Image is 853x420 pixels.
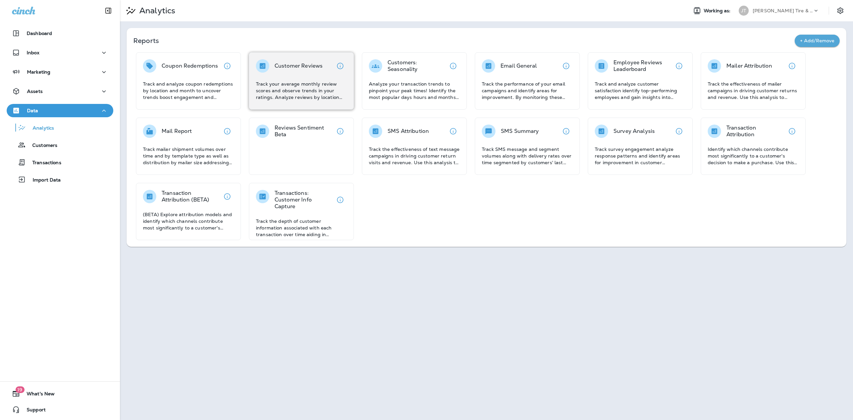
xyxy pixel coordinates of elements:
[7,387,113,400] button: 19What's New
[726,63,772,69] p: Mailer Attribution
[27,69,50,75] p: Marketing
[708,81,799,101] p: Track the effectiveness of mailer campaigns in driving customer returns and revenue. Use this ana...
[221,59,234,73] button: View details
[7,121,113,135] button: Analytics
[275,63,323,69] p: Customer Reviews
[500,63,537,69] p: Email General
[501,128,539,135] p: SMS Summary
[20,407,46,415] span: Support
[334,125,347,138] button: View details
[388,128,429,135] p: SMS Attribution
[739,6,749,16] div: JT
[369,146,460,166] p: Track the effectiveness of text message campaigns in driving customer return visits and revenue. ...
[595,146,686,166] p: Track survey engagement analyze response patterns and identify areas for improvement in customer ...
[7,85,113,98] button: Assets
[275,125,334,138] p: Reviews Sentiment Beta
[27,50,39,55] p: Inbox
[26,177,61,184] p: Import Data
[613,128,655,135] p: Survey Analysis
[785,59,799,73] button: View details
[795,35,840,47] button: + Add/Remove
[256,218,347,238] p: Track the depth of customer information associated with each transaction over time aiding in asse...
[26,160,61,166] p: Transactions
[482,146,573,166] p: Track SMS message and segment volumes along with delivery rates over time segmented by customers'...
[334,193,347,207] button: View details
[275,190,334,210] p: Transactions: Customer Info Capture
[143,211,234,231] p: (BETA) Explore attribution models and identify which channels contribute most significantly to a ...
[7,65,113,79] button: Marketing
[7,155,113,169] button: Transactions
[256,81,347,101] p: Track your average monthly review scores and observe trends in your ratings. Analyze reviews by l...
[26,143,57,149] p: Customers
[162,63,218,69] p: Coupon Redemptions
[726,125,785,138] p: Transaction Attribution
[482,81,573,101] p: Track the performance of your email campaigns and identify areas for improvement. By monitoring t...
[27,89,43,94] p: Assets
[446,59,460,73] button: View details
[162,190,221,203] p: Transaction Attribution (BETA)
[595,81,686,101] p: Track and analyze customer satisfaction identify top-performing employees and gain insights into ...
[834,5,846,17] button: Settings
[7,46,113,59] button: Inbox
[785,125,799,138] button: View details
[446,125,460,138] button: View details
[7,104,113,117] button: Data
[27,108,38,113] p: Data
[7,403,113,416] button: Support
[559,125,573,138] button: View details
[704,8,732,14] span: Working as:
[7,138,113,152] button: Customers
[388,59,446,73] p: Customers: Seasonality
[143,81,234,101] p: Track and analyze coupon redemptions by location and month to uncover trends boost engagement and...
[137,6,175,16] p: Analytics
[559,59,573,73] button: View details
[613,59,672,73] p: Employee Reviews Leaderboard
[20,391,55,399] span: What's New
[7,27,113,40] button: Dashboard
[143,146,234,166] p: Track mailer shipment volumes over time and by template type as well as distribution by mailer si...
[221,125,234,138] button: View details
[672,59,686,73] button: View details
[26,125,54,132] p: Analytics
[133,36,795,45] p: Reports
[753,8,813,13] p: [PERSON_NAME] Tire & Auto
[99,4,118,17] button: Collapse Sidebar
[708,146,799,166] p: Identify which channels contribute most significantly to a customer's decision to make a purchase...
[672,125,686,138] button: View details
[15,386,24,393] span: 19
[334,59,347,73] button: View details
[221,190,234,203] button: View details
[369,81,460,101] p: Analyze your transaction trends to pinpoint your peak times! Identify the most popular days hours...
[27,31,52,36] p: Dashboard
[7,173,113,187] button: Import Data
[162,128,192,135] p: Mail Report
